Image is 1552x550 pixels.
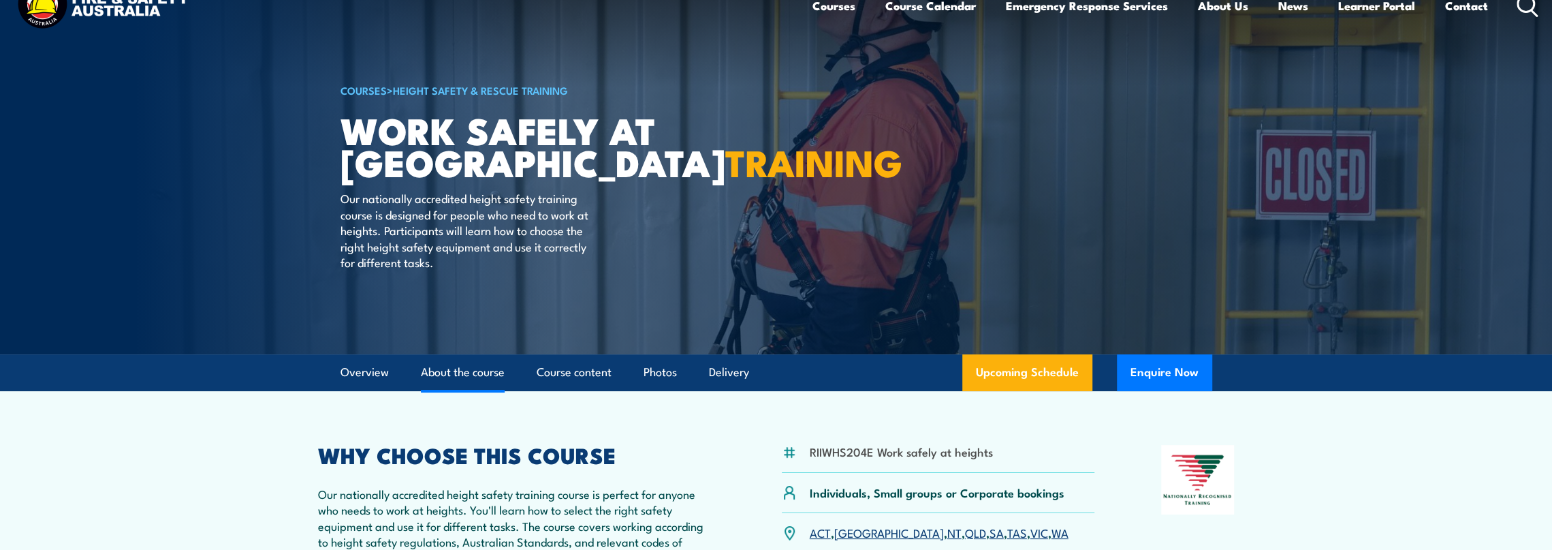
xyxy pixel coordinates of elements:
a: Upcoming Schedule [962,354,1092,391]
h2: WHY CHOOSE THIS COURSE [318,445,716,464]
li: RIIWHS204E Work safely at heights [810,444,993,459]
p: Individuals, Small groups or Corporate bookings [810,485,1064,500]
a: COURSES [341,82,387,97]
a: Height Safety & Rescue Training [393,82,568,97]
a: ACT [810,524,831,540]
a: Photos [644,354,677,391]
a: TAS [1007,524,1027,540]
a: [GEOGRAPHIC_DATA] [834,524,944,540]
button: Enquire Now [1117,354,1212,391]
a: Overview [341,354,389,391]
a: Course content [537,354,612,391]
strong: TRAINING [725,133,902,189]
h6: > [341,82,677,98]
a: VIC [1030,524,1048,540]
p: , , , , , , , [810,525,1068,540]
a: Delivery [709,354,749,391]
a: WA [1051,524,1068,540]
h1: Work Safely at [GEOGRAPHIC_DATA] [341,114,677,177]
p: Our nationally accredited height safety training course is designed for people who need to work a... [341,190,589,270]
a: NT [947,524,962,540]
a: About the course [421,354,505,391]
a: QLD [965,524,986,540]
a: SA [989,524,1004,540]
img: Nationally Recognised Training logo. [1161,445,1235,515]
